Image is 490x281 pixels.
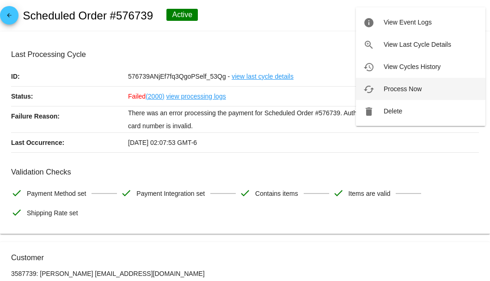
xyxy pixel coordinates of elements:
[363,39,374,50] mat-icon: zoom_in
[363,17,374,28] mat-icon: info
[363,62,374,73] mat-icon: history
[363,84,374,95] mat-icon: cached
[384,85,422,93] span: Process Now
[384,19,432,26] span: View Event Logs
[384,63,441,70] span: View Cycles History
[384,107,402,115] span: Delete
[384,41,451,48] span: View Last Cycle Details
[363,106,374,117] mat-icon: delete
